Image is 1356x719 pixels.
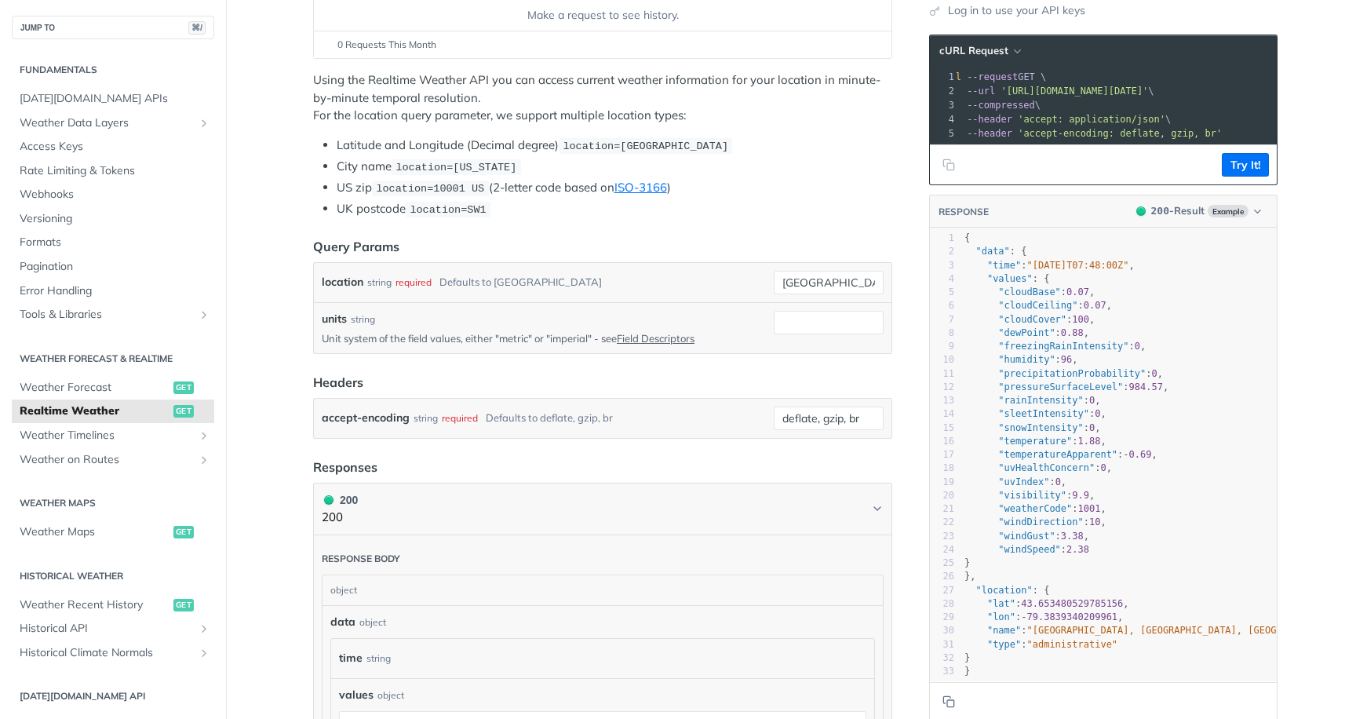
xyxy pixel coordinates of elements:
span: "pressureSurfaceLevel" [998,381,1123,392]
span: Webhooks [20,187,210,203]
span: 100 [1072,314,1089,325]
span: } [964,652,970,663]
span: Weather Recent History [20,597,169,613]
span: 3.38 [1061,531,1084,542]
span: \ [939,114,1171,125]
a: ISO-3166 [614,180,667,195]
span: Pagination [20,259,210,275]
div: 29 [930,611,954,624]
span: \ [939,86,1154,97]
span: : { [964,585,1049,596]
span: --url [967,86,995,97]
div: 1 [930,70,957,84]
a: Weather Data LayersShow subpages for Weather Data Layers [12,111,214,135]
span: get [173,526,194,538]
li: Latitude and Longitude (Decimal degree) [337,137,892,155]
div: 1 [930,232,954,245]
span: location=[GEOGRAPHIC_DATA] [563,141,728,152]
div: 22 [930,516,954,529]
div: 23 [930,530,954,543]
span: \ [939,100,1041,111]
span: "windGust" [998,531,1055,542]
a: Historical APIShow subpages for Historical API [12,617,214,641]
div: 18 [930,462,954,475]
div: 32 [930,651,954,665]
a: Rate Limiting & Tokens [12,159,214,183]
div: required [442,407,478,429]
span: "data" [975,246,1009,257]
label: location [322,271,363,294]
span: get [173,405,194,418]
span: Weather Timelines [20,428,194,443]
button: Show subpages for Weather Timelines [198,429,210,442]
span: Example [1208,205,1248,217]
div: 33 [930,665,954,678]
span: "precipitationProbability" [998,368,1146,379]
div: object [323,575,879,605]
span: cURL Request [939,44,1008,57]
span: "uvHealthConcern" [998,462,1095,473]
div: 200 [322,491,358,509]
div: string [367,271,392,294]
span: : , [964,395,1101,406]
div: Response body [322,553,400,565]
span: 200 [1136,206,1146,216]
span: Formats [20,235,210,250]
span: 10 [1089,516,1100,527]
span: 0 [1089,422,1095,433]
span: --header [967,114,1012,125]
label: accept-encoding [322,407,410,429]
span: --request [967,71,1018,82]
div: Defaults to deflate, gzip, br [486,407,613,429]
button: 200200-ResultExample [1128,203,1269,219]
p: Unit system of the field values, either "metric" or "imperial" - see [322,331,767,345]
span: 1001 [1078,503,1101,514]
div: - Result [1151,203,1205,219]
a: Formats [12,231,214,254]
span: 0.69 [1129,449,1152,460]
span: 0 Requests This Month [337,38,436,52]
span: : , [964,381,1168,392]
span: "name" [987,625,1021,636]
span: 0.88 [1061,327,1084,338]
div: string [366,647,391,670]
span: : , [964,598,1129,609]
a: Access Keys [12,135,214,159]
div: 6 [930,299,954,312]
span: "values" [987,273,1033,284]
button: Show subpages for Historical API [198,622,210,635]
span: location=10001 US [376,183,484,195]
span: - [1123,449,1128,460]
a: Error Handling [12,279,214,303]
div: 2 [930,245,954,258]
a: Historical Climate NormalsShow subpages for Historical Climate Normals [12,641,214,665]
span: 1.88 [1078,436,1101,447]
h2: [DATE][DOMAIN_NAME] API [12,689,214,703]
div: 25 [930,557,954,570]
span: "administrative" [1027,639,1118,650]
div: Query Params [313,237,399,256]
span: "sleetIntensity" [998,408,1089,419]
button: Copy to clipboard [938,153,960,177]
span: : , [964,611,1123,622]
h2: Fundamentals [12,63,214,77]
button: JUMP TO⌘/ [12,16,214,39]
span: Weather Forecast [20,380,169,396]
span: : [964,639,1117,650]
span: "cloudCover" [998,314,1066,325]
button: Copy to clipboard [938,690,960,714]
span: 0 [1151,368,1157,379]
span: : , [964,516,1106,527]
div: 16 [930,435,954,448]
a: Weather on RoutesShow subpages for Weather on Routes [12,448,214,472]
span: "temperature" [998,436,1072,447]
label: units [322,311,347,327]
button: RESPONSE [938,204,990,220]
label: time [339,647,363,670]
span: values [339,687,374,703]
span: : , [964,462,1112,473]
span: Tools & Libraries [20,307,194,323]
span: '[URL][DOMAIN_NAME][DATE]' [1001,86,1148,97]
span: Versioning [20,211,210,227]
a: Weather Forecastget [12,376,214,400]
